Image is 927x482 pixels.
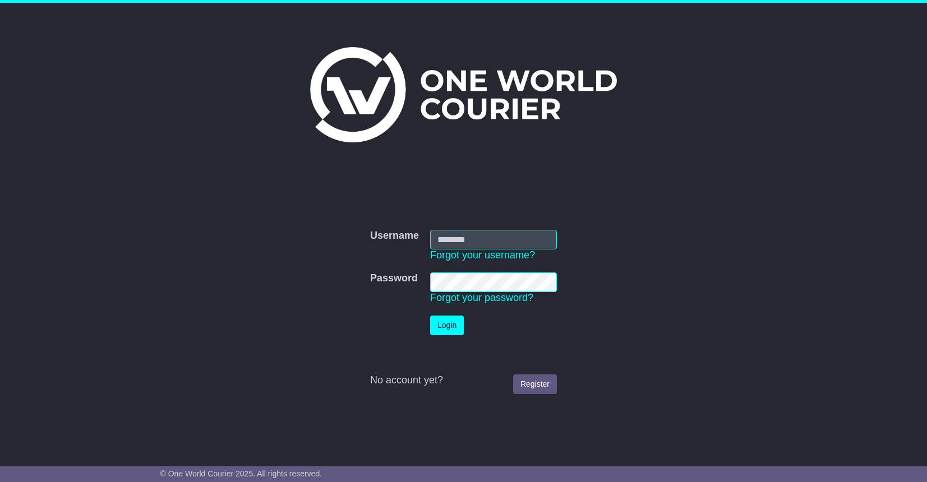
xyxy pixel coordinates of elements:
[430,292,533,303] a: Forgot your password?
[370,272,418,285] label: Password
[430,316,464,335] button: Login
[370,230,419,242] label: Username
[310,47,616,142] img: One World
[430,249,535,261] a: Forgot your username?
[160,469,322,478] span: © One World Courier 2025. All rights reserved.
[370,374,557,387] div: No account yet?
[513,374,557,394] a: Register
